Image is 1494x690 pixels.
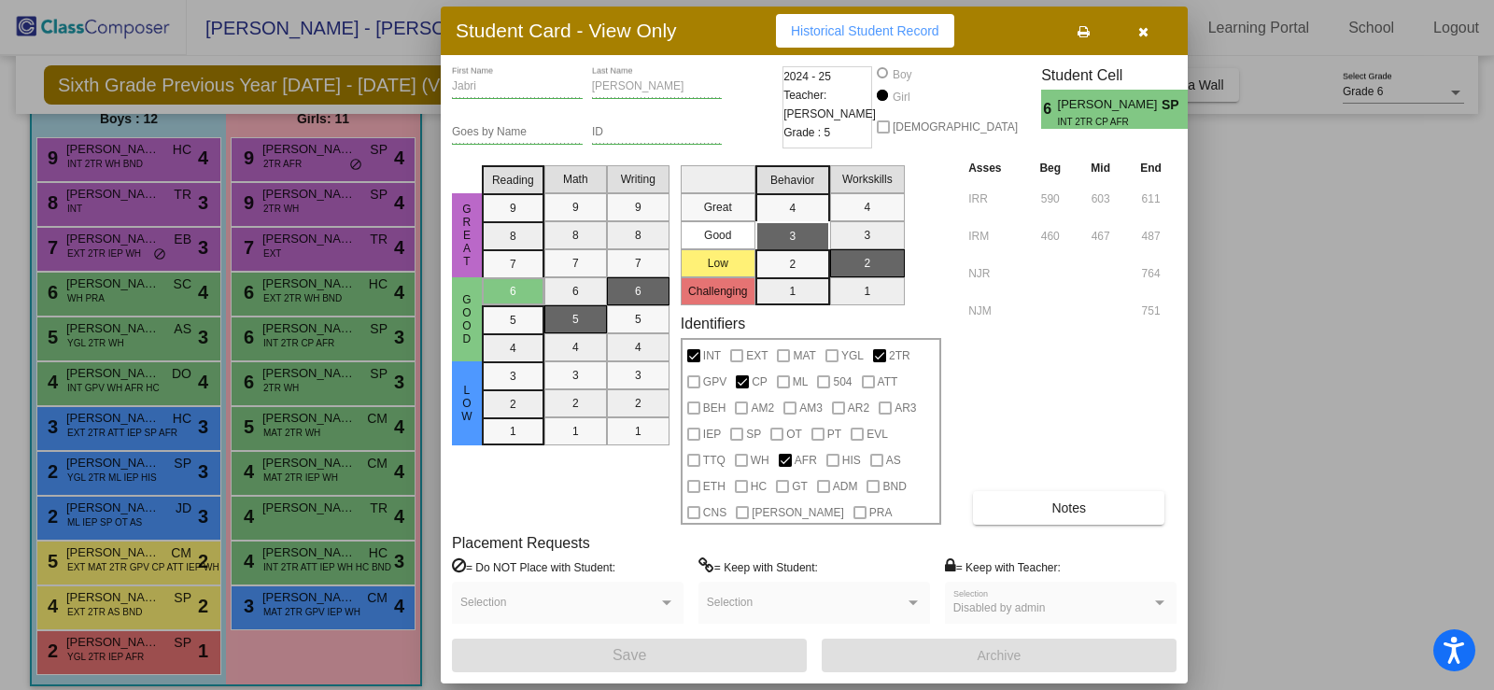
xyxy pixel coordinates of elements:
[869,501,893,524] span: PRA
[452,126,583,139] input: goes by name
[613,647,646,663] span: Save
[783,123,830,142] span: Grade : 5
[458,293,475,345] span: Good
[945,557,1061,576] label: = Keep with Teacher:
[889,345,910,367] span: 2TR
[783,67,831,86] span: 2024 - 25
[1058,115,1149,129] span: INT 2TR CP AFR
[799,397,823,419] span: AM3
[1188,98,1204,120] span: 3
[1058,95,1162,115] span: [PERSON_NAME]
[822,639,1177,672] button: Archive
[848,397,869,419] span: AR2
[703,475,726,498] span: ETH
[893,116,1018,138] span: [DEMOGRAPHIC_DATA]
[895,397,916,419] span: AR3
[1051,500,1086,515] span: Notes
[752,501,844,524] span: [PERSON_NAME]
[892,89,910,106] div: Girl
[703,397,726,419] span: BEH
[452,534,590,552] label: Placement Requests
[968,297,1020,325] input: assessment
[458,203,475,268] span: Great
[703,345,721,367] span: INT
[1041,98,1057,120] span: 6
[452,557,615,576] label: = Do NOT Place with Student:
[867,423,888,445] span: EVL
[783,86,876,123] span: Teacher: [PERSON_NAME]
[886,449,901,472] span: AS
[833,371,852,393] span: 504
[746,345,768,367] span: EXT
[1041,66,1204,84] h3: Student Cell
[746,423,761,445] span: SP
[1076,158,1125,178] th: Mid
[795,449,817,472] span: AFR
[703,501,726,524] span: CNS
[751,397,774,419] span: AM2
[752,371,768,393] span: CP
[964,158,1024,178] th: Asses
[681,315,745,332] label: Identifiers
[703,449,726,472] span: TTQ
[458,384,475,423] span: Low
[882,475,906,498] span: BND
[968,222,1020,250] input: assessment
[833,475,858,498] span: ADM
[452,639,807,672] button: Save
[1125,158,1177,178] th: End
[842,449,861,472] span: HIS
[698,557,818,576] label: = Keep with Student:
[978,648,1022,663] span: Archive
[953,601,1046,614] span: Disabled by admin
[456,19,677,42] h3: Student Card - View Only
[968,185,1020,213] input: assessment
[1162,95,1188,115] span: SP
[892,66,912,83] div: Boy
[786,423,802,445] span: OT
[973,491,1164,525] button: Notes
[792,475,808,498] span: GT
[827,423,841,445] span: PT
[841,345,864,367] span: YGL
[751,475,767,498] span: HC
[1024,158,1076,178] th: Beg
[703,423,721,445] span: IEP
[878,371,898,393] span: ATT
[703,371,726,393] span: GPV
[968,260,1020,288] input: assessment
[791,23,939,38] span: Historical Student Record
[776,14,954,48] button: Historical Student Record
[751,449,769,472] span: WH
[793,345,815,367] span: MAT
[793,371,809,393] span: ML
